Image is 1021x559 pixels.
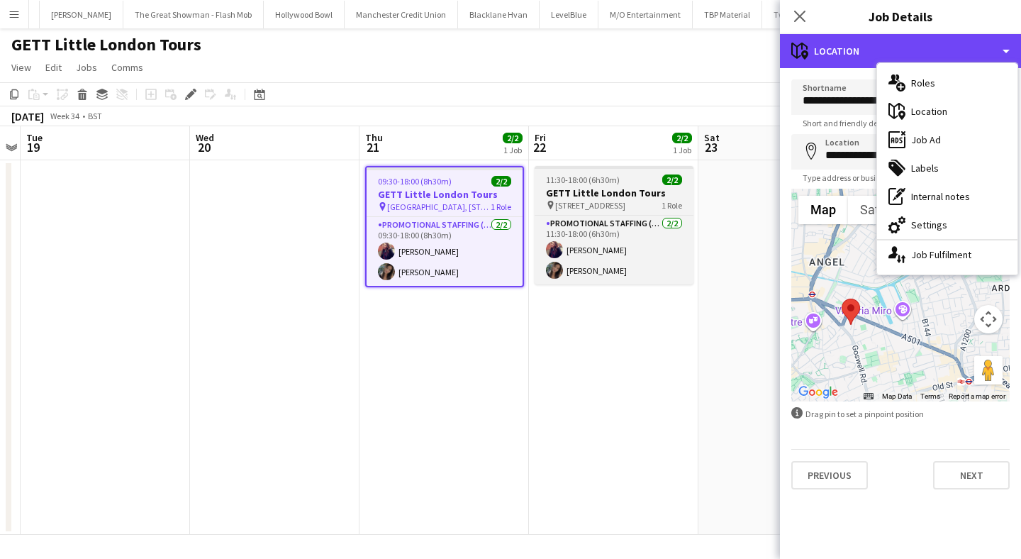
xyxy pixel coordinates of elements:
[535,187,693,199] h3: GETT Little London Tours
[702,139,720,155] span: 23
[933,461,1010,489] button: Next
[491,176,511,187] span: 2/2
[378,176,452,187] span: 09:30-18:00 (8h30m)
[673,145,691,155] div: 1 Job
[88,111,102,121] div: BST
[40,1,123,28] button: [PERSON_NAME]
[877,211,1017,239] div: Settings
[535,216,693,284] app-card-role: Promotional Staffing (Brand Ambassadors)2/211:30-18:00 (6h30m)[PERSON_NAME][PERSON_NAME]
[877,154,1017,182] div: Labels
[111,61,143,74] span: Comms
[503,133,523,143] span: 2/2
[40,58,67,77] a: Edit
[877,240,1017,269] div: Job Fulfilment
[535,131,546,144] span: Fri
[367,217,523,286] app-card-role: Promotional Staffing (Brand Ambassadors)2/209:30-18:00 (8h30m)[PERSON_NAME][PERSON_NAME]
[762,1,852,28] button: Tweed Leisure Ltd
[491,201,511,212] span: 1 Role
[791,118,920,128] span: Short and friendly description
[949,392,1005,400] a: Report a map error
[11,34,201,55] h1: GETT Little London Tours
[11,109,44,123] div: [DATE]
[503,145,522,155] div: 1 Job
[662,200,682,211] span: 1 Role
[26,131,43,144] span: Tue
[367,188,523,201] h3: GETT Little London Tours
[798,196,848,224] button: Show street map
[882,392,912,402] button: Map Data
[672,133,692,143] span: 2/2
[70,58,103,77] a: Jobs
[106,58,149,77] a: Comms
[365,166,524,287] app-job-card: 09:30-18:00 (8h30m)2/2GETT Little London Tours [GEOGRAPHIC_DATA], [STREET_ADDRESS]1 RolePromotion...
[194,139,214,155] span: 20
[662,175,682,185] span: 2/2
[345,1,458,28] button: Manchester Credit Union
[264,1,345,28] button: Hollywood Bowl
[546,175,620,185] span: 11:30-18:00 (6h30m)
[704,131,720,144] span: Sat
[877,97,1017,126] div: Location
[598,1,693,28] button: M/O Entertainment
[877,69,1017,97] div: Roles
[363,139,383,155] span: 21
[791,172,927,183] span: Type address or business name
[6,58,37,77] a: View
[864,392,874,402] button: Keyboard shortcuts
[11,61,31,74] span: View
[555,200,625,211] span: [STREET_ADDRESS]
[780,7,1021,26] h3: Job Details
[196,131,214,144] span: Wed
[123,1,264,28] button: The Great Showman - Flash Mob
[920,392,940,400] a: Terms
[974,305,1003,333] button: Map camera controls
[532,139,546,155] span: 22
[24,139,43,155] span: 19
[877,182,1017,211] div: Internal notes
[76,61,97,74] span: Jobs
[791,407,1010,421] div: Drag pin to set a pinpoint position
[540,1,598,28] button: LevelBlue
[365,131,383,144] span: Thu
[45,61,62,74] span: Edit
[47,111,82,121] span: Week 34
[791,461,868,489] button: Previous
[848,196,918,224] button: Show satellite imagery
[795,383,842,402] a: Open this area in Google Maps (opens a new window)
[458,1,540,28] button: Blacklane Hvan
[387,201,491,212] span: [GEOGRAPHIC_DATA], [STREET_ADDRESS]
[693,1,762,28] button: TBP Material
[877,126,1017,154] div: Job Ad
[795,383,842,402] img: Google
[780,34,1021,68] div: Location
[974,356,1003,384] button: Drag Pegman onto the map to open Street View
[535,166,693,284] app-job-card: 11:30-18:00 (6h30m)2/2GETT Little London Tours [STREET_ADDRESS]1 RolePromotional Staffing (Brand ...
